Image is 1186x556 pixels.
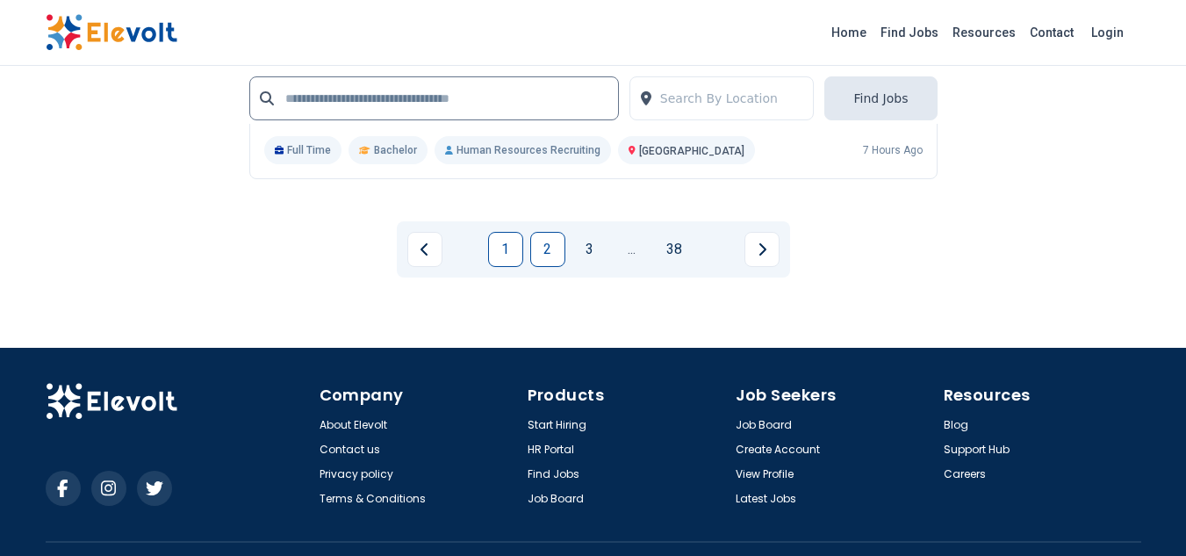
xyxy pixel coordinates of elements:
[873,18,945,47] a: Find Jobs
[1023,18,1081,47] a: Contact
[320,418,387,432] a: About Elevolt
[1081,15,1134,50] a: Login
[945,18,1023,47] a: Resources
[736,383,933,408] h4: Job Seekers
[824,76,937,120] button: Find Jobs
[530,232,565,267] a: Page 2
[863,143,923,157] p: 7 hours ago
[736,492,796,506] a: Latest Jobs
[320,383,517,408] h4: Company
[639,145,744,157] span: [GEOGRAPHIC_DATA]
[320,443,380,457] a: Contact us
[657,232,692,267] a: Page 38
[944,418,968,432] a: Blog
[320,467,393,481] a: Privacy policy
[46,14,177,51] img: Elevolt
[528,418,586,432] a: Start Hiring
[407,232,442,267] a: Previous page
[264,136,342,164] p: Full Time
[435,136,611,164] p: Human Resources Recruiting
[944,383,1141,408] h4: Resources
[944,443,1010,457] a: Support Hub
[407,232,780,267] ul: Pagination
[615,232,650,267] a: Jump forward
[744,232,780,267] a: Next page
[824,18,873,47] a: Home
[528,443,574,457] a: HR Portal
[736,443,820,457] a: Create Account
[944,467,986,481] a: Careers
[528,383,725,408] h4: Products
[46,383,177,420] img: Elevolt
[572,232,607,267] a: Page 3
[374,143,417,157] span: Bachelor
[736,418,792,432] a: Job Board
[528,467,579,481] a: Find Jobs
[528,492,584,506] a: Job Board
[736,467,794,481] a: View Profile
[1098,472,1186,556] iframe: Chat Widget
[320,492,426,506] a: Terms & Conditions
[488,232,523,267] a: Page 1 is your current page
